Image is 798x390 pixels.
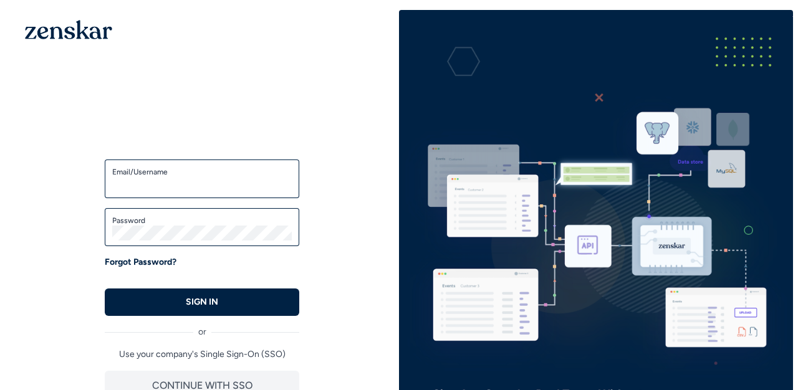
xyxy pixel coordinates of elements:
label: Email/Username [112,167,292,177]
div: or [105,316,299,338]
p: SIGN IN [186,296,218,308]
p: Use your company's Single Sign-On (SSO) [105,348,299,361]
label: Password [112,216,292,226]
img: 1OGAJ2xQqyY4LXKgY66KYq0eOWRCkrZdAb3gUhuVAqdWPZE9SRJmCz+oDMSn4zDLXe31Ii730ItAGKgCKgCCgCikA4Av8PJUP... [25,20,112,39]
a: Forgot Password? [105,256,176,269]
button: SIGN IN [105,288,299,316]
